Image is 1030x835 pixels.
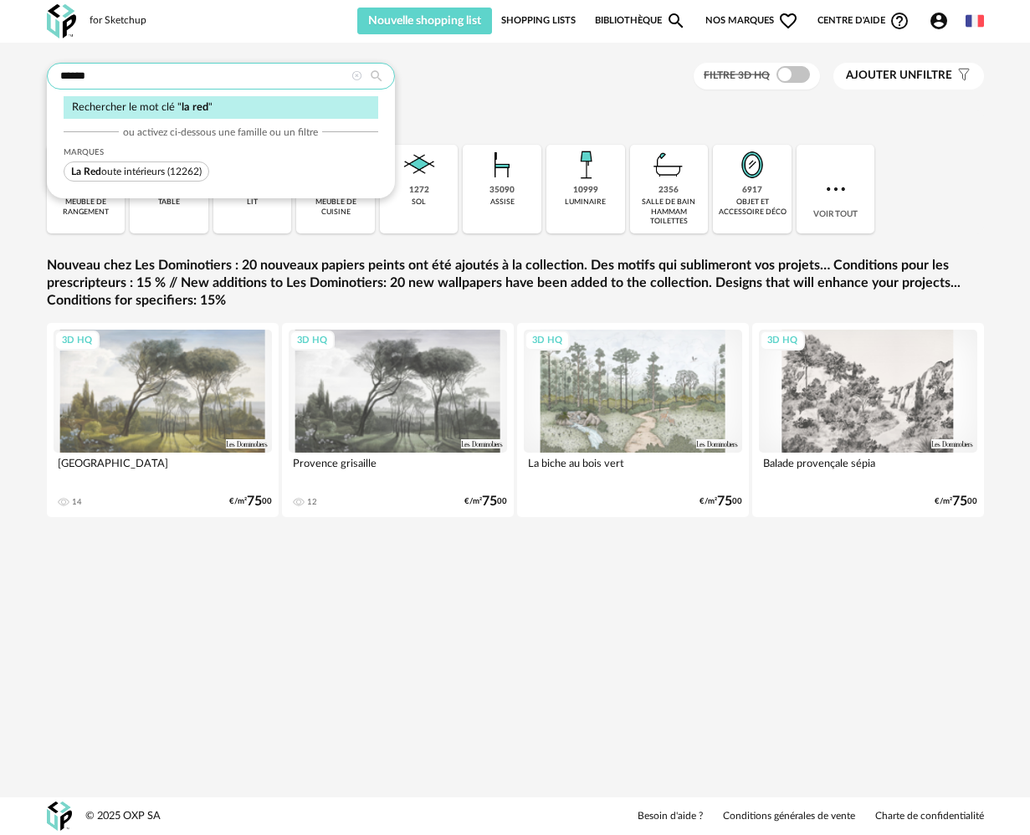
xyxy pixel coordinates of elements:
[699,496,742,507] div: €/m² 00
[54,330,100,351] div: 3D HQ
[289,453,507,486] div: Provence grisaille
[368,15,481,27] span: Nouvelle shopping list
[822,176,849,202] img: more.7b13dc1.svg
[717,496,732,507] span: 75
[229,496,272,507] div: €/m² 00
[833,63,984,90] button: Ajouter unfiltre Filter icon
[47,323,279,517] a: 3D HQ [GEOGRAPHIC_DATA] 14 €/m²7500
[566,145,606,185] img: Luminaire.png
[47,257,984,309] a: Nouveau chez Les Dominotiers : 20 nouveaux papiers peints ont été ajoutés à la collection. Des mo...
[846,69,952,83] span: filtre
[935,496,977,507] div: €/m² 00
[307,497,317,507] div: 12
[357,8,493,34] button: Nouvelle shopping list
[482,145,522,185] img: Assise.png
[464,496,507,507] div: €/m² 00
[742,185,762,196] div: 6917
[966,12,984,30] img: fr
[595,8,687,34] a: BibliothèqueMagnify icon
[85,809,161,823] div: © 2025 OXP SA
[524,453,742,486] div: La biche au bois vert
[490,197,515,207] div: assise
[635,197,704,226] div: salle de bain hammam toilettes
[247,197,258,207] div: lit
[282,323,514,517] a: 3D HQ Provence grisaille 12 €/m²7500
[889,11,910,31] span: Help Circle Outline icon
[846,69,916,81] span: Ajouter un
[666,11,686,31] span: Magnify icon
[301,197,370,217] div: meuble de cuisine
[929,11,956,31] span: Account Circle icon
[399,145,439,185] img: Sol.png
[247,496,262,507] span: 75
[778,11,798,31] span: Heart Outline icon
[704,70,770,80] span: Filtre 3D HQ
[573,185,598,196] div: 10999
[482,496,497,507] span: 75
[90,14,146,28] div: for Sketchup
[501,8,576,34] a: Shopping Lists
[638,810,703,823] a: Besoin d'aide ?
[47,4,76,38] img: OXP
[658,185,679,196] div: 2356
[54,453,272,486] div: [GEOGRAPHIC_DATA]
[290,330,335,351] div: 3D HQ
[71,166,101,177] span: La Red
[875,810,984,823] a: Charte de confidentialité
[52,197,120,217] div: meuble de rangement
[167,166,202,177] span: (12262)
[71,166,165,177] span: oute intérieurs
[517,323,749,517] a: 3D HQ La biche au bois vert €/m²7500
[182,102,208,112] span: la red
[759,453,977,486] div: Balade provençale sépia
[952,69,971,83] span: Filter icon
[648,145,689,185] img: Salle%20de%20bain.png
[72,497,82,507] div: 14
[47,802,72,831] img: OXP
[797,145,875,233] div: Voir tout
[718,197,787,217] div: objet et accessoire déco
[705,8,799,34] span: Nos marques
[64,147,378,157] div: Marques
[817,11,910,31] span: Centre d'aideHelp Circle Outline icon
[409,185,429,196] div: 1272
[732,145,772,185] img: Miroir.png
[525,330,570,351] div: 3D HQ
[760,330,805,351] div: 3D HQ
[158,197,180,207] div: table
[565,197,606,207] div: luminaire
[412,197,426,207] div: sol
[929,11,949,31] span: Account Circle icon
[952,496,967,507] span: 75
[723,810,855,823] a: Conditions générales de vente
[752,323,984,517] a: 3D HQ Balade provençale sépia €/m²7500
[489,185,515,196] div: 35090
[64,96,378,119] div: Rechercher le mot clé " "
[123,126,318,139] span: ou activez ci-dessous une famille ou un filtre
